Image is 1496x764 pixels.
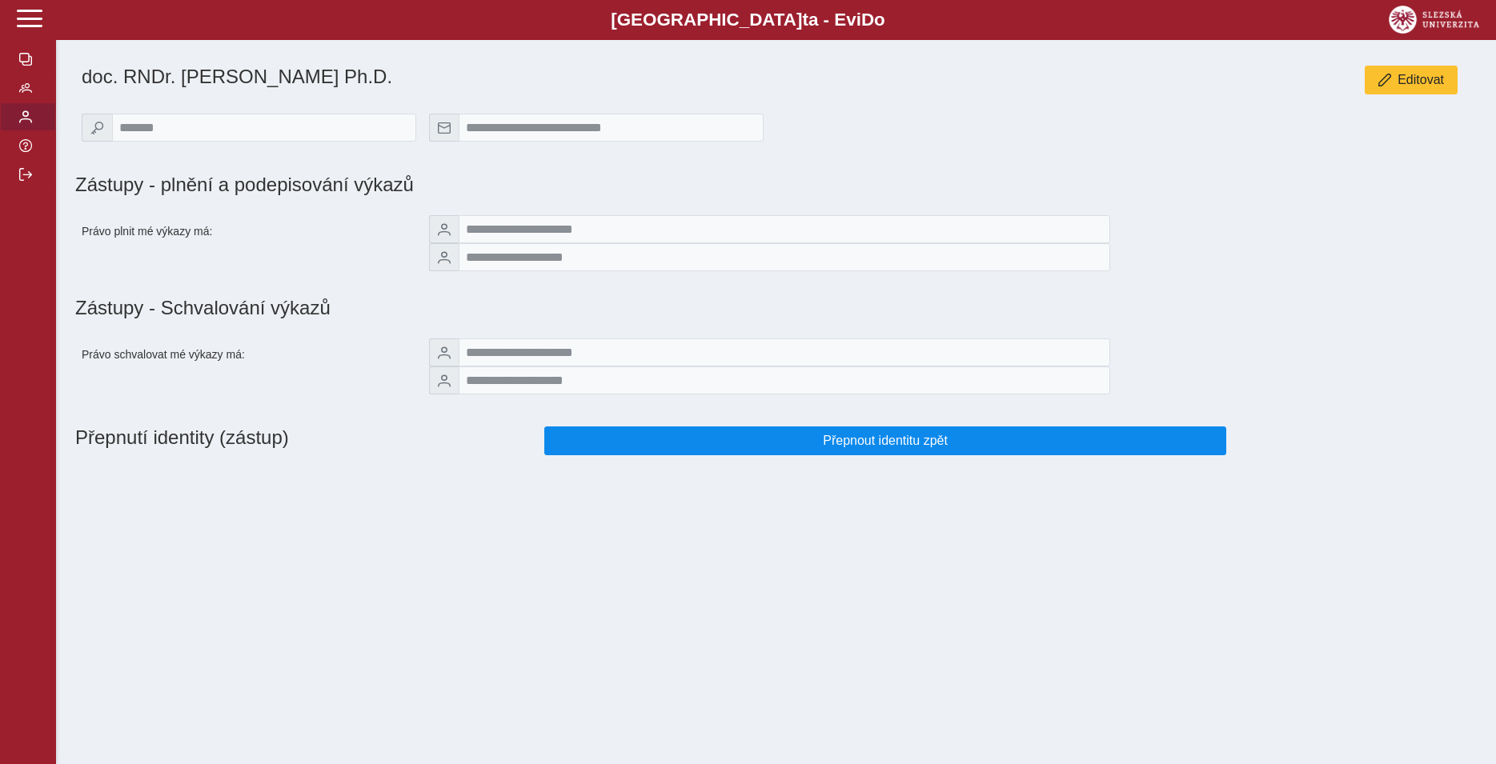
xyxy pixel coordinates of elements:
[544,426,1226,455] button: Přepnout identitu zpět
[82,66,995,88] h1: doc. RNDr. [PERSON_NAME] Ph.D.
[75,297,1477,319] h1: Zástupy - Schvalování výkazů
[48,10,1448,30] b: [GEOGRAPHIC_DATA] a - Evi
[75,332,423,401] div: Právo schvalovat mé výkazy má:
[75,420,538,462] h1: Přepnutí identity (zástup)
[558,434,1213,448] span: Přepnout identitu zpět
[802,10,808,30] span: t
[75,174,995,196] h1: Zástupy - plnění a podepisování výkazů
[1398,73,1444,87] span: Editovat
[1365,66,1458,94] button: Editovat
[1389,6,1479,34] img: logo_web_su.png
[861,10,874,30] span: D
[874,10,885,30] span: o
[75,209,423,278] div: Právo plnit mé výkazy má:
